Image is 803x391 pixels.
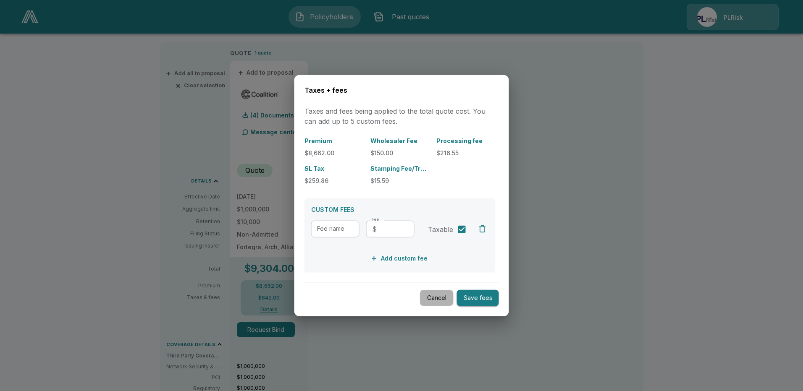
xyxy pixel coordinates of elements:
p: Wholesaler Fee [370,136,430,145]
p: Premium [304,136,364,145]
p: Taxes and fees being applied to the total quote cost. You can add up to 5 custom fees. [304,106,499,126]
p: Stamping Fee/Transaction/Regulatory Fee [370,164,430,172]
p: $15.59 [370,176,430,185]
p: CUSTOM FEES [311,205,489,214]
p: SL Tax [304,164,364,172]
p: $ [372,224,377,234]
p: $216.55 [436,148,496,157]
p: $259.86 [304,176,364,185]
span: Taxable [428,224,453,234]
h6: Taxes + fees [304,85,499,96]
button: Save fees [457,290,499,306]
button: Add custom fee [369,250,431,266]
p: $8,662.00 [304,148,364,157]
p: $150.00 [370,148,430,157]
label: Fee [372,216,379,222]
p: Processing fee [436,136,496,145]
button: Cancel [420,290,454,306]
